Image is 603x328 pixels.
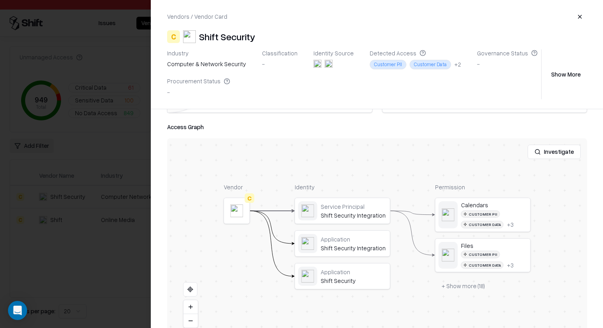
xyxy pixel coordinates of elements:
div: Files [461,242,527,249]
div: Shift Security Integration [321,244,387,251]
img: Shift Security [183,30,196,43]
div: Detected Access [370,49,461,57]
div: - [477,60,538,68]
div: Vendors / Vendor Card [167,12,227,21]
div: Service Principal [321,203,387,210]
div: computer & network security [167,60,246,68]
div: C [245,193,254,203]
div: Procurement Status [167,77,230,84]
button: Show More [545,67,587,81]
div: Shift Security Integration [321,212,387,219]
div: Customer PII [461,251,500,258]
button: +3 [507,221,514,228]
img: entra.microsoft.com [313,60,321,68]
div: Shift Security [199,30,255,43]
div: C [167,30,180,43]
div: Identity Source [313,49,354,57]
button: +2 [454,60,461,69]
div: - [262,60,298,68]
div: Customer PII [370,60,406,69]
button: +3 [507,261,514,269]
div: + 2 [454,60,461,69]
div: Access Graph [167,122,587,132]
div: Customer Data [410,60,451,69]
div: - [167,88,230,96]
div: Application [321,236,387,243]
button: Investigate [528,145,581,159]
div: Customer Data [461,221,504,228]
div: Customer Data [461,261,504,269]
div: + 3 [507,221,514,228]
div: Calendars [461,201,527,208]
button: + Show more (18) [435,279,491,293]
div: Shift Security [321,277,387,284]
div: Identity [295,183,390,191]
div: Application [321,268,387,275]
div: Industry [167,49,246,57]
div: Customer PII [461,210,500,218]
img: okta.com [325,60,333,68]
div: Classification [262,49,298,57]
div: Permission [435,183,531,191]
div: Governance Status [477,49,538,57]
div: + 3 [507,261,514,269]
div: Vendor [224,183,250,191]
